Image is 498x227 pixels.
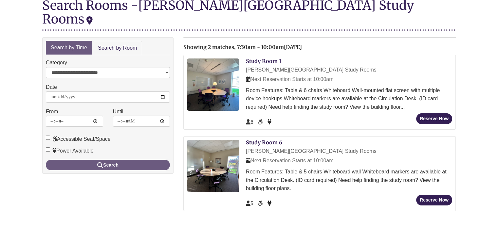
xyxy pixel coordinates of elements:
span: The capacity of this space [246,119,253,125]
button: Reserve Now [416,195,452,205]
span: Power Available [267,201,271,206]
label: Power Available [46,147,94,155]
span: Next Reservation Starts at 10:00am [246,158,333,163]
span: Power Available [267,119,271,125]
label: Until [113,107,123,116]
a: Search by Room [93,41,142,56]
span: Accessible Seat/Space [258,201,264,206]
label: From [46,107,58,116]
input: Power Available [46,147,50,152]
label: Accessible Seat/Space [46,135,111,143]
span: Accessible Seat/Space [258,119,264,125]
input: Accessible Seat/Space [46,136,50,140]
img: Study Room 6 [187,140,239,192]
button: Reserve Now [416,113,452,124]
a: Search by Time [46,41,92,55]
a: Study Room 6 [246,139,282,146]
div: [PERSON_NAME][GEOGRAPHIC_DATA] Study Rooms [246,66,452,74]
h2: Showing 2 matches [183,44,456,50]
span: , 7:30am - 10:00am[DATE] [234,44,302,50]
div: [PERSON_NAME][GEOGRAPHIC_DATA] Study Rooms [246,147,452,155]
button: Search [46,160,170,170]
label: Date [46,83,57,91]
div: Room Features: Table & 6 chairs Whiteboard Wall-mounted flat screen with multiple device hookups ... [246,86,452,111]
img: Study Room 1 [187,58,239,111]
span: Next Reservation Starts at 10:00am [246,76,333,82]
span: The capacity of this space [246,201,253,206]
div: Room Features: Table & 5 chairs Whiteboard wall Whiteboard markers are available at the Circulati... [246,168,452,193]
label: Category [46,58,67,67]
a: Study Room 1 [246,58,281,64]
